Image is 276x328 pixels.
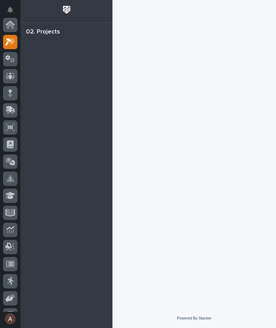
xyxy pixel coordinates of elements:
[9,7,17,18] div: Notifications
[60,3,73,16] img: Workspace Logo
[177,316,211,320] a: Powered By Stacker
[3,312,17,326] button: users-avatar
[3,3,17,17] button: Notifications
[26,28,60,36] div: 02. Projects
